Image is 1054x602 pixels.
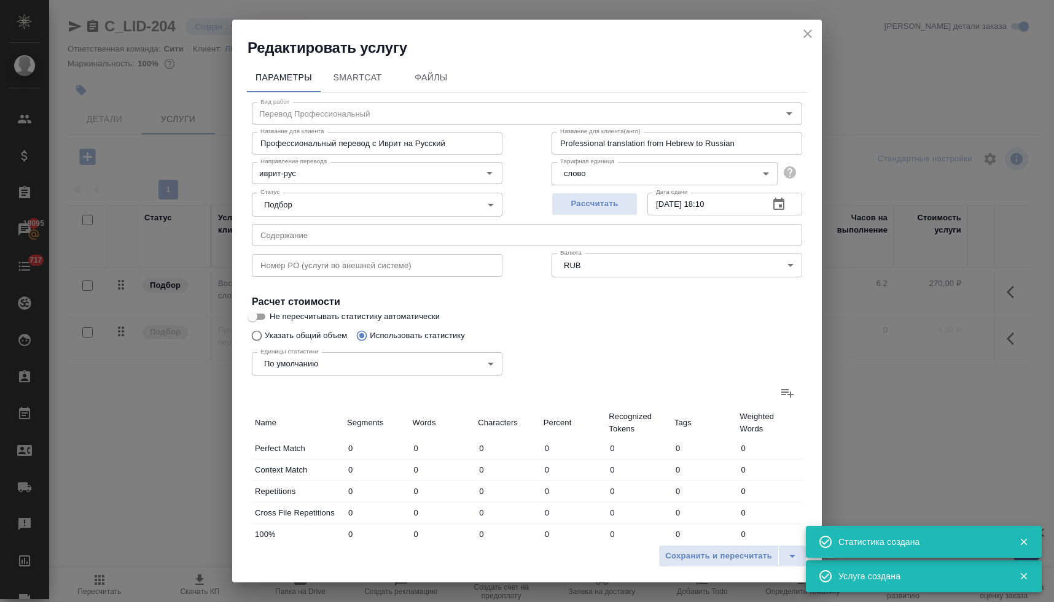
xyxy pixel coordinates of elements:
[740,411,799,435] p: Weighted Words
[410,504,475,522] input: ✎ Введи что-нибудь
[410,525,475,543] input: ✎ Введи что-нибудь
[560,260,584,271] button: RUB
[260,358,322,369] button: По умолчанию
[606,504,671,522] input: ✎ Введи что-нибудь
[255,442,341,455] p: Perfect Match
[410,461,475,479] input: ✎ Введи что-нибудь
[541,439,606,457] input: ✎ Введи что-нибудь
[541,504,606,522] input: ✎ Введи что-нибудь
[609,411,668,435] p: Recognized Tokens
[344,461,410,479] input: ✎ Введи что-нибудь
[260,199,296,210] button: Подбор
[541,525,606,543] input: ✎ Введи что-нибудь
[475,461,541,479] input: ✎ Введи что-нибудь
[560,168,589,179] button: слово
[255,464,341,476] p: Context Match
[658,545,806,567] div: split button
[344,482,410,500] input: ✎ Введи что-нибудь
[671,504,737,522] input: ✎ Введи что-нибудь
[475,525,541,543] input: ✎ Введи что-нибудь
[410,482,475,500] input: ✎ Введи что-нибудь
[248,38,822,58] h2: Редактировать услугу
[674,417,734,429] p: Tags
[413,417,472,429] p: Words
[665,549,772,563] span: Сохранить и пересчитать
[552,162,778,185] div: слово
[736,439,802,457] input: ✎ Введи что-нибудь
[671,461,737,479] input: ✎ Введи что-нибудь
[478,417,537,429] p: Characters
[402,70,461,85] span: Файлы
[671,482,737,500] input: ✎ Введи что-нибудь
[475,482,541,500] input: ✎ Введи что-нибудь
[606,482,671,500] input: ✎ Введи что-нибудь
[558,197,631,211] span: Рассчитать
[541,461,606,479] input: ✎ Введи что-нибудь
[736,482,802,500] input: ✎ Введи что-нибудь
[347,417,407,429] p: Segments
[552,193,638,215] button: Рассчитать
[544,417,603,429] p: Percent
[255,417,341,429] p: Name
[410,439,475,457] input: ✎ Введи что-нибудь
[736,461,802,479] input: ✎ Введи что-нибудь
[475,504,541,522] input: ✎ Введи что-нибудь
[736,525,802,543] input: ✎ Введи что-нибудь
[481,164,498,182] button: Open
[838,570,1001,582] div: Услуга создана
[1011,536,1036,547] button: Закрыть
[1011,571,1036,582] button: Закрыть
[252,295,802,309] h4: Расчет стоимости
[798,25,817,43] button: close
[671,439,737,457] input: ✎ Введи что-нибудь
[344,525,410,543] input: ✎ Введи что-нибудь
[344,504,410,522] input: ✎ Введи что-нибудь
[344,439,410,457] input: ✎ Введи что-нибудь
[658,545,779,567] button: Сохранить и пересчитать
[606,525,671,543] input: ✎ Введи что-нибудь
[736,504,802,522] input: ✎ Введи что-нибудь
[255,485,341,498] p: Repetitions
[328,70,387,85] span: SmartCat
[552,253,802,277] div: RUB
[255,507,341,519] p: Cross File Repetitions
[773,378,802,407] label: Добавить статистику
[606,439,671,457] input: ✎ Введи что-нибудь
[255,528,341,541] p: 100%
[838,536,1001,548] div: Статистика создана
[671,525,737,543] input: ✎ Введи что-нибудь
[475,439,541,457] input: ✎ Введи что-нибудь
[270,311,440,323] span: Не пересчитывать статистику автоматически
[254,70,313,85] span: Параметры
[252,193,502,216] div: Подбор
[541,482,606,500] input: ✎ Введи что-нибудь
[606,461,671,479] input: ✎ Введи что-нибудь
[252,352,502,376] div: По умолчанию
